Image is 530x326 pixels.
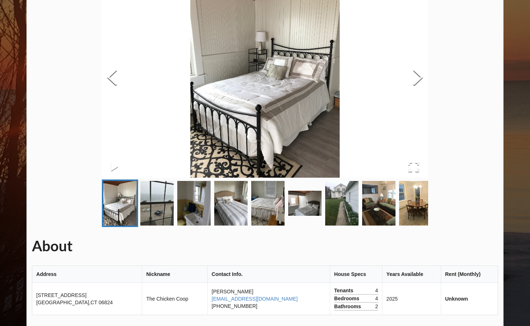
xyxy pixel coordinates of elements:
img: IMG_1941.jpg [177,181,211,226]
img: IMG_1951.jpg [399,181,432,226]
th: House Specs [330,266,382,283]
a: Go to Slide 3 [176,179,212,227]
button: Previous Slide [102,45,122,111]
td: [PERSON_NAME] [PHONE_NUMBER] [207,283,330,315]
span: 4 [375,295,378,302]
span: Bathrooms [334,303,363,310]
td: 2025 [382,283,441,315]
span: Bedrooms [334,295,361,302]
b: Unknown [445,296,468,302]
div: Thumbnail Navigation [102,179,428,227]
th: Years Available [382,266,441,283]
span: 4 [375,287,378,294]
a: Go to Slide 2 [139,179,175,227]
span: Tenants [334,287,355,294]
a: Go to Slide 4 [213,179,249,227]
button: Play or Pause Slideshow [102,156,128,177]
th: Rent (Monthly) [441,266,498,283]
a: Go to Slide 5 [250,179,286,227]
td: The Chicken Coop [142,283,207,315]
img: IMG_1945.jpg [288,191,322,216]
button: Next Slide [408,45,428,111]
img: IMG_1936-3.jpg [103,181,137,226]
button: Open Fullscreen [399,156,428,177]
img: IMG_1948.jpg [325,181,359,226]
th: Address [32,266,142,283]
th: Nickname [142,266,207,283]
a: Go to Slide 1 [102,179,138,227]
img: IMG_0858.jpeg [251,181,285,226]
a: Go to Slide 7 [324,179,360,227]
a: [EMAIL_ADDRESS][DOMAIN_NAME] [212,296,298,302]
a: Go to Slide 8 [361,179,397,227]
img: IMG_1942.jpg [214,181,248,226]
span: [STREET_ADDRESS] [36,292,86,298]
a: Go to Slide 6 [287,189,323,217]
img: IMG_1939.jpg [140,181,174,226]
h1: About [32,237,498,255]
span: [GEOGRAPHIC_DATA] , CT 06824 [36,300,113,305]
th: Contact Info. [207,266,330,283]
a: Go to Slide 9 [398,179,434,227]
img: IMG_1949.jpg [362,181,396,226]
span: 2 [375,303,378,310]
